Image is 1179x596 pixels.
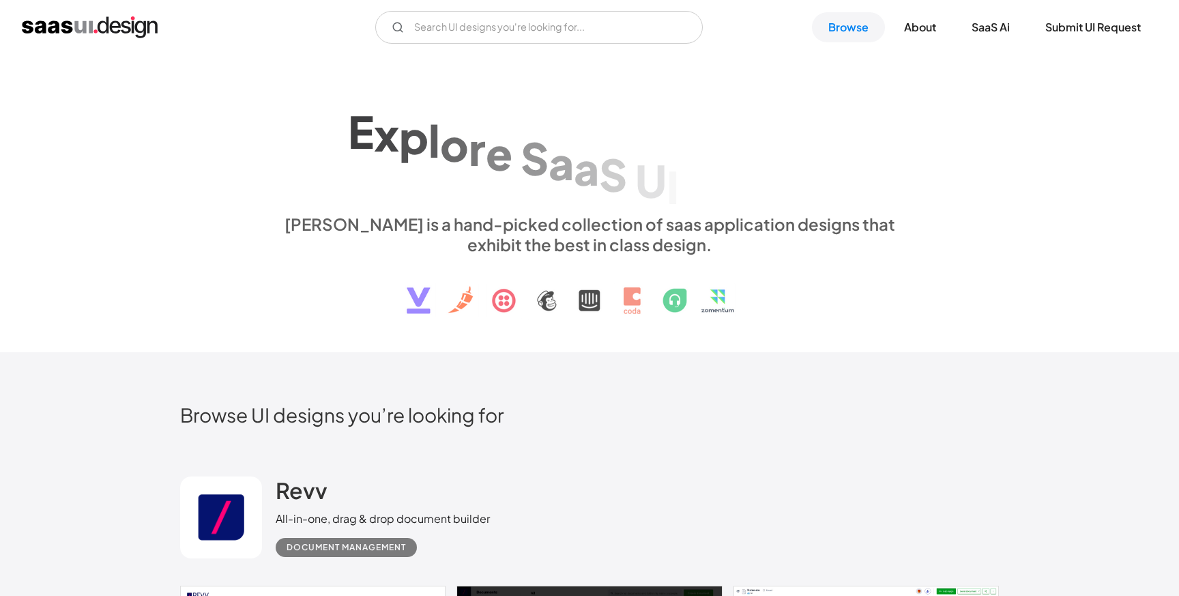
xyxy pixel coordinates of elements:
div: Document Management [287,539,406,556]
div: l [428,114,440,167]
img: text, icon, saas logo [383,255,796,326]
a: Revv [276,477,327,511]
input: Search UI designs you're looking for... [375,11,703,44]
div: p [399,111,428,163]
a: About [888,12,952,42]
a: Submit UI Request [1029,12,1157,42]
h2: Revv [276,477,327,504]
form: Email Form [375,11,703,44]
div: I [667,160,679,213]
div: S [599,148,627,201]
div: a [549,137,574,189]
h1: Explore SaaS UI design patterns & interactions. [276,95,903,200]
div: E [348,105,374,158]
a: SaaS Ai [955,12,1026,42]
a: Browse [812,12,885,42]
div: r [469,122,486,175]
h2: Browse UI designs you’re looking for [180,403,999,427]
a: home [22,16,158,38]
div: e [486,127,512,180]
div: U [635,154,667,207]
div: All-in-one, drag & drop document builder [276,511,490,527]
div: x [374,108,399,160]
div: o [440,118,469,171]
div: a [574,142,599,195]
div: S [521,132,549,184]
div: [PERSON_NAME] is a hand-picked collection of saas application designs that exhibit the best in cl... [276,214,903,255]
